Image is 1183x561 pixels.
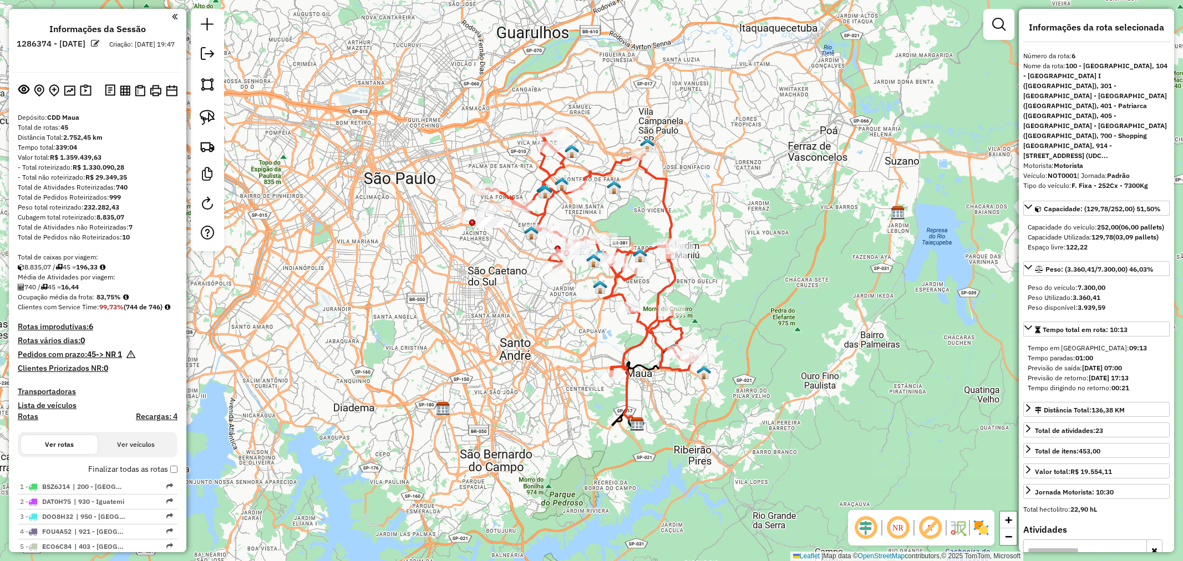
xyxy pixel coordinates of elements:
[565,144,579,159] img: 617 UDC Light WCL Vila Matilde
[593,280,607,294] img: 616 UDC Light WCL São Mateus
[852,514,879,541] span: Ocultar deslocamento
[136,412,177,421] h4: Recargas: 4
[666,243,694,254] div: Atividade não roteirizada - PAULO NEI PACHECO RI
[1028,293,1165,303] div: Peso Utilizado:
[1048,171,1077,180] strong: NOT0001
[98,435,174,454] button: Ver veículos
[1023,22,1170,33] h4: Informações da rota selecionada
[1107,171,1130,180] strong: Padrão
[76,512,127,522] span: 950 - Cidade Lider - Parque Savoy (UDC Mauá)
[1054,161,1083,170] strong: Motorista
[88,463,177,475] label: Finalizar todas as rotas
[21,435,98,454] button: Ver rotas
[165,304,170,310] em: Rotas cross docking consideradas
[195,134,220,159] a: Criar rota
[122,233,130,241] strong: 10
[793,552,820,560] a: Leaflet
[1035,467,1112,477] div: Valor total:
[1000,528,1017,545] a: Zoom out
[97,293,121,301] strong: 83,75%
[18,336,177,345] h4: Rotas vários dias:
[18,264,24,271] i: Cubagem total roteirizado
[42,527,72,535] span: FOU4A52
[1023,62,1167,160] strong: 100 - [GEOGRAPHIC_DATA], 104 - [GEOGRAPHIC_DATA] I ([GEOGRAPHIC_DATA]), 301 - [GEOGRAPHIC_DATA] -...
[1111,384,1129,392] strong: 00:21
[538,185,552,199] img: 608 UDC Full Vila Formosa (antiga 2)
[858,552,905,560] a: OpenStreetMap
[592,249,607,263] img: Teste centro de gravidade
[63,133,103,141] strong: 2.752,45 km
[1023,61,1170,161] div: Nome da rota:
[18,387,177,396] h4: Transportadoras
[885,514,911,541] span: Ocultar NR
[1072,181,1148,190] strong: F. Fixa - 252Cx - 7300Kg
[89,322,93,331] strong: 6
[1023,504,1170,514] div: Total hectolitro:
[917,514,943,541] span: Exibir rótulo
[18,322,177,331] h4: Rotas improdutivas:
[18,182,177,192] div: Total de Atividades Roteirizadas:
[17,39,85,49] h6: 1286374 - [DATE]
[116,183,128,191] strong: 740
[1023,322,1170,336] a: Tempo total em rota: 10:13
[62,83,78,98] button: Otimizar todas as rotas
[1023,201,1170,216] a: Capacidade: (129,78/252,00) 51,50%
[18,132,177,142] div: Distância Total:
[590,233,617,244] div: Atividade não roteirizada - M D X SUPERMERCADO E
[18,192,177,202] div: Total de Pedidos Roteirizados:
[1075,354,1093,362] strong: 01:00
[1028,343,1165,353] div: Tempo em [GEOGRAPHIC_DATA]:
[55,264,63,271] i: Total de rotas
[586,253,601,268] img: 612 UDC Light WCL Jardim Tietê
[20,527,72,535] span: 4 -
[78,82,94,99] button: Painel de Sugestão
[1035,446,1100,456] div: Total de itens:
[18,272,177,282] div: Média de Atividades por viagem:
[200,110,215,125] img: Selecionar atividades - laço
[166,528,173,534] em: Rota exportada
[87,349,96,359] strong: 45
[126,350,135,364] em: Há pedidos NR próximo a expirar
[166,543,173,549] em: Rota exportada
[1078,283,1105,292] strong: 7.300,00
[1079,447,1100,455] strong: 453,00
[1045,265,1154,273] span: Peso: (3.360,41/7.300,00) 46,03%
[18,293,94,301] span: Ocupação média da frota:
[166,513,173,519] em: Rota exportada
[1077,171,1130,180] span: | Jornada:
[60,123,68,131] strong: 45
[42,542,72,550] span: ECO6C84
[18,222,177,232] div: Total de Atividades não Roteirizadas:
[55,143,77,151] strong: 339:04
[555,177,569,191] img: 615 UDC Light WCL Jardim Brasília
[18,412,38,421] a: Rotas
[972,519,990,537] img: Exibir/Ocultar setores
[18,113,177,123] div: Depósito:
[133,83,148,99] button: Visualizar Romaneio
[16,81,32,99] button: Exibir sessão original
[1028,283,1105,292] span: Peso do veículo:
[76,263,98,271] strong: 196,33
[1035,426,1103,435] span: Total de atividades:
[657,238,685,249] div: Atividade não roteirizada - SIDINEI FERMINO DOS
[18,350,122,359] h4: Pedidos com prazo:
[1070,467,1112,476] strong: R$ 19.554,11
[91,39,99,48] em: Alterar nome da sessão
[18,252,177,262] div: Total de caixas por viagem:
[42,497,71,506] span: DAT0H75
[1023,402,1170,417] a: Distância Total:136,38 KM
[1028,373,1165,383] div: Previsão de retorno:
[1023,278,1170,317] div: Peso: (3.360,41/7.300,00) 46,03%
[196,13,219,38] a: Nova sessão e pesquisa
[607,180,621,195] img: 611 UDC Light WCL Cidade Líder
[148,83,164,99] button: Imprimir Rotas
[1028,353,1165,363] div: Tempo paradas:
[104,363,108,373] strong: 0
[1097,223,1119,231] strong: 252,00
[697,365,711,380] img: 609 UDC Light WCL Jardim Zaíra
[61,283,79,291] strong: 16,44
[172,10,177,23] a: Clique aqui para minimizar o painel
[129,223,133,231] strong: 7
[18,202,177,212] div: Peso total roteirizado:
